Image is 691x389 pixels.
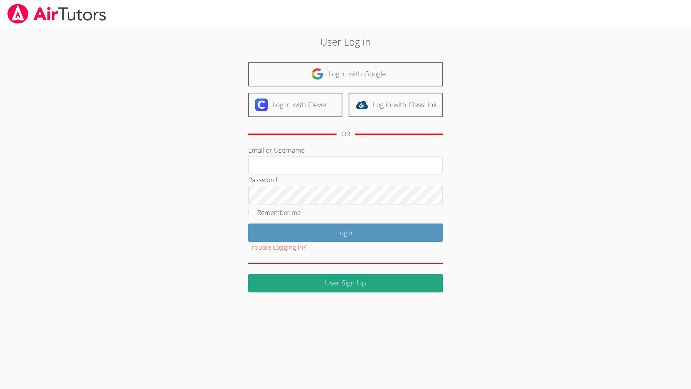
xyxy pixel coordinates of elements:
input: Log in [248,224,443,242]
a: Log in with ClassLink [349,93,443,117]
h2: User Log in [159,34,532,49]
label: Password [248,175,277,184]
a: Log in with Google [248,62,443,86]
img: classlink-logo-d6bb404cc1216ec64c9a2012d9dc4662098be43eaf13dc465df04b49fa7ab582.svg [356,99,368,111]
img: airtutors_banner-c4298cdbf04f3fff15de1276eac7730deb9818008684d7c2e4769d2f7ddbe033.png [7,4,107,24]
label: Remember me [257,208,301,217]
div: OR [341,128,350,140]
a: User Sign Up [248,274,443,292]
img: google-logo-50288ca7cdecda66e5e0955fdab243c47b7ad437acaf1139b6f446037453330a.svg [311,68,324,80]
a: Log in with Clever [248,93,342,117]
label: Email or Username [248,146,305,155]
button: Trouble Logging In? [248,242,306,253]
img: clever-logo-6eab21bc6e7a338710f1a6ff85c0baf02591cd810cc4098c63d3a4b26e2feb20.svg [255,99,268,111]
